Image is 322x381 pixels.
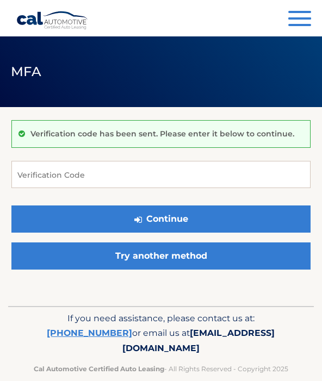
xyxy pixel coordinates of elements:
button: Continue [11,205,311,233]
p: If you need assistance, please contact us at: or email us at [24,311,298,357]
span: [EMAIL_ADDRESS][DOMAIN_NAME] [122,328,275,353]
p: Verification code has been sent. Please enter it below to continue. [30,129,294,139]
input: Verification Code [11,161,311,188]
span: MFA [11,64,41,79]
a: Cal Automotive [16,11,89,30]
a: [PHONE_NUMBER] [47,328,132,338]
a: Try another method [11,242,311,270]
button: Menu [288,11,311,29]
p: - All Rights Reserved - Copyright 2025 [24,363,298,374]
strong: Cal Automotive Certified Auto Leasing [34,365,164,373]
